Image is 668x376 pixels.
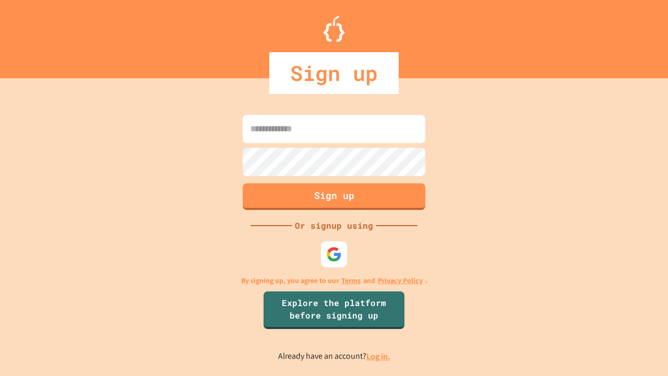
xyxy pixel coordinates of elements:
[324,16,344,42] img: Logo.svg
[278,350,390,363] p: Already have an account?
[341,275,361,286] a: Terms
[241,275,427,286] p: By signing up, you agree to our and .
[326,246,342,262] img: google-icon.svg
[264,291,404,329] a: Explore the platform before signing up
[378,275,423,286] a: Privacy Policy
[366,351,390,362] a: Log in.
[243,183,425,210] button: Sign up
[269,52,399,94] div: Sign up
[292,219,376,232] div: Or signup using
